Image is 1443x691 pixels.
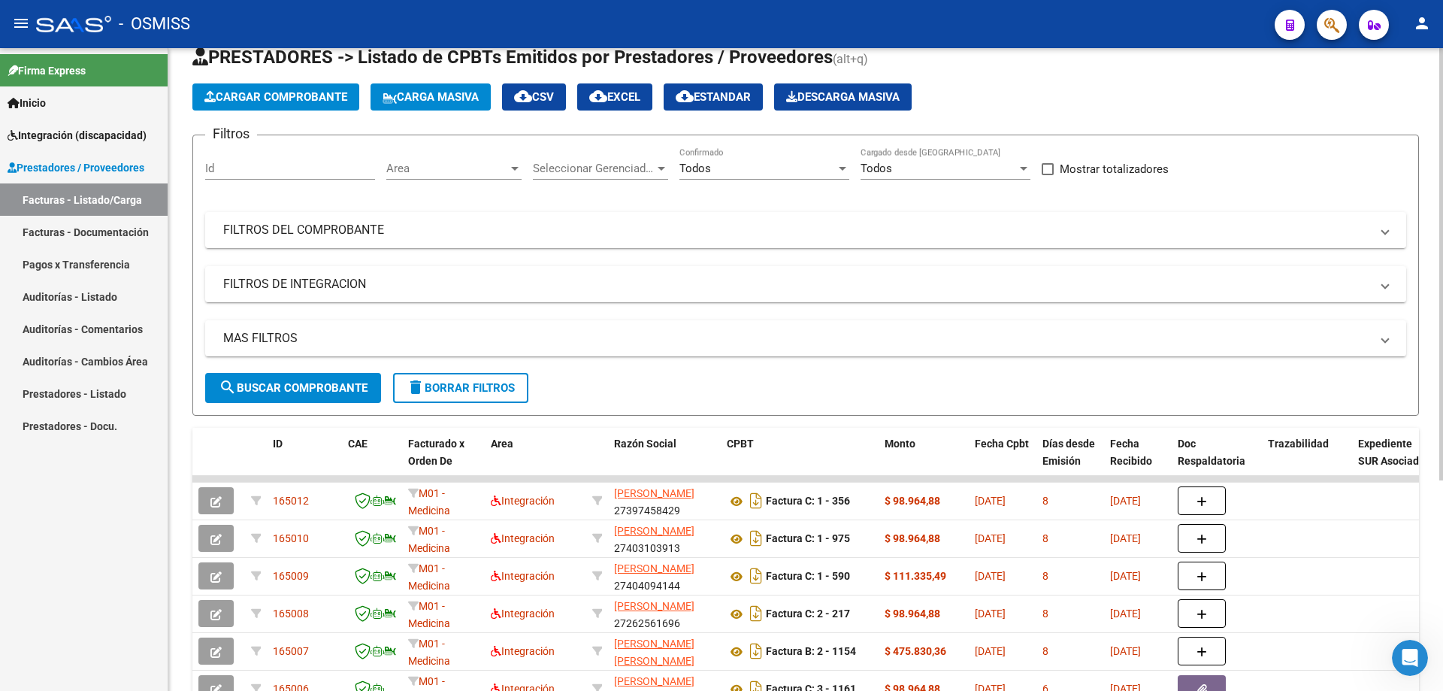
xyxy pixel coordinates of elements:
[273,608,309,620] span: 165008
[205,212,1406,248] mat-expansion-panel-header: FILTROS DEL COMPROBANTE
[589,90,640,104] span: EXCEL
[614,598,715,629] div: 27262561696
[1268,438,1329,450] span: Trazabilidad
[1042,645,1048,657] span: 8
[24,337,234,411] div: La otra opción de con lectura de formato, [MEDICAL_DATA] si puede arrastrar tanto la fc como la p...
[273,495,309,507] span: 165012
[774,83,912,111] app-download-masive: Descarga masiva de comprobantes (adjuntos)
[1110,438,1152,467] span: Fecha Recibido
[408,438,464,467] span: Facturado x Orden De
[223,330,1370,347] mat-panel-title: MAS FILTROS
[12,328,289,421] div: Soporte dice…
[1392,640,1428,676] iframe: Intercom live chat
[833,52,868,66] span: (alt+q)
[24,67,234,199] div: Ud genera el arrastre de las facturas que es lo q tiene que crearse en plataforma sin tildar la o...
[766,608,850,620] strong: Factura C: 2 - 217
[12,328,247,420] div: La otra opción de con lectura de formato, [MEDICAL_DATA] si puede arrastrar tanto la fc como la p...
[1110,532,1141,544] span: [DATE]
[491,495,555,507] span: Integración
[1104,428,1172,494] datatable-header-cell: Fecha Recibido
[95,492,107,505] button: Start recording
[24,430,234,459] div: Pero los archivos deben tener estos nombres especificos
[73,8,119,19] h1: Soporte
[383,90,479,104] span: Carga Masiva
[1110,608,1141,620] span: [DATE]
[205,320,1406,356] mat-expansion-panel-header: MAS FILTROS
[485,428,586,494] datatable-header-cell: Area
[1042,570,1048,582] span: 8
[577,83,652,111] button: EXCEL
[1352,428,1435,494] datatable-header-cell: Expediente SUR Asociado
[371,83,491,111] button: Carga Masiva
[491,645,555,657] span: Integración
[12,210,247,302] div: Si se generara el arrastre directo de fc y planillas de asistencia la plataforma no tendria maner...
[8,127,147,144] span: Integración (discapacidad)
[1036,428,1104,494] datatable-header-cell: Días desde Emisión
[614,525,694,537] span: [PERSON_NAME]
[766,571,850,583] strong: Factura C: 1 - 590
[408,562,450,609] span: M01 - Medicina Esencial
[975,570,1006,582] span: [DATE]
[264,6,291,33] div: Cerrar
[533,162,655,175] span: Seleccionar Gerenciador
[12,58,289,210] div: Soporte dice…
[885,438,915,450] span: Monto
[192,83,359,111] button: Cargar Comprobante
[43,8,67,32] div: Profile image for Soporte
[1358,438,1425,467] span: Expediente SUR Asociado
[861,162,892,175] span: Todos
[746,526,766,550] i: Descargar documento
[664,83,763,111] button: Estandar
[386,162,508,175] span: Area
[47,492,59,505] button: Selector de gif
[12,58,247,208] div: Ud genera el arrastre de las facturas que es lo q tiene que crearse en plataforma sin tildar la o...
[8,62,86,79] span: Firma Express
[491,438,513,450] span: Area
[766,646,856,658] strong: Factura B: 2 - 1154
[1110,645,1141,657] span: [DATE]
[12,14,30,32] mat-icon: menu
[219,378,237,396] mat-icon: search
[235,6,264,35] button: Inicio
[746,639,766,663] i: Descargar documento
[223,222,1370,238] mat-panel-title: FILTROS DEL COMPROBANTE
[192,47,833,68] span: PRESTADORES -> Listado de CPBTs Emitidos por Prestadores / Proveedores
[885,532,940,544] strong: $ 98.964,88
[1178,438,1245,467] span: Doc Respaldatoria
[12,210,289,303] div: Soporte dice…
[12,421,247,468] div: Pero los archivos deben tener estos nombres especificos
[975,532,1006,544] span: [DATE]
[766,496,850,508] strong: Factura C: 1 - 356
[514,90,554,104] span: CSV
[491,532,555,544] span: Integración
[721,428,879,494] datatable-header-cell: CPBT
[119,8,190,41] span: - OSMISS
[502,83,566,111] button: CSV
[73,19,103,34] p: Activo
[975,438,1029,450] span: Fecha Cpbt
[514,87,532,105] mat-icon: cloud_download
[267,428,342,494] datatable-header-cell: ID
[273,438,283,450] span: ID
[205,266,1406,302] mat-expansion-panel-header: FILTROS DE INTEGRACION
[975,645,1006,657] span: [DATE]
[10,6,38,35] button: go back
[407,381,515,395] span: Borrar Filtros
[1042,438,1095,467] span: Días desde Emisión
[223,276,1370,292] mat-panel-title: FILTROS DE INTEGRACION
[402,428,485,494] datatable-header-cell: Facturado x Orden De
[1042,608,1048,620] span: 8
[12,315,289,316] div: New messages divider
[746,602,766,626] i: Descargar documento
[1262,428,1352,494] datatable-header-cell: Trazabilidad
[614,638,694,667] span: [PERSON_NAME] [PERSON_NAME]
[1110,570,1141,582] span: [DATE]
[204,90,347,104] span: Cargar Comprobante
[23,492,35,505] button: Selector de emoji
[614,485,715,517] div: 27397458429
[969,428,1036,494] datatable-header-cell: Fecha Cpbt
[975,608,1006,620] span: [DATE]
[1413,14,1431,32] mat-icon: person
[679,162,711,175] span: Todos
[614,562,694,574] span: [PERSON_NAME]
